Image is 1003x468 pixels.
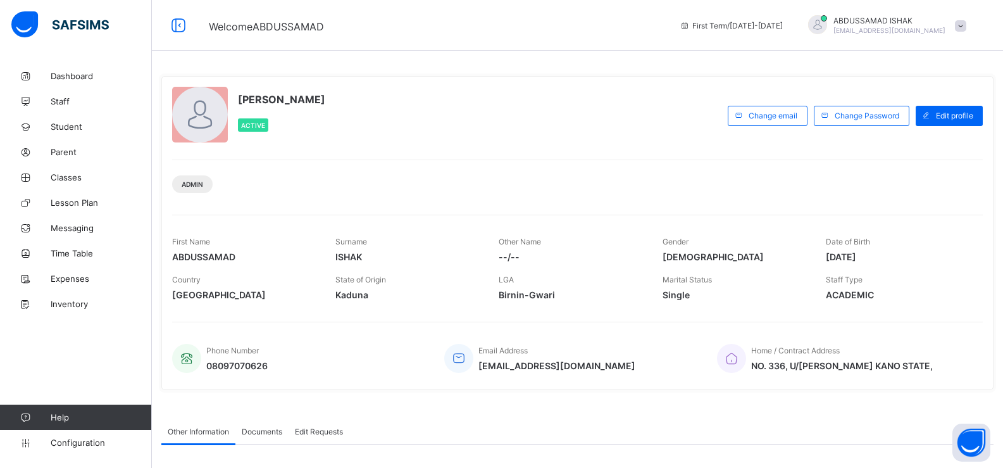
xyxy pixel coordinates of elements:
[826,251,970,262] span: [DATE]
[499,275,514,284] span: LGA
[335,275,386,284] span: State of Origin
[168,427,229,436] span: Other Information
[172,289,316,300] span: [GEOGRAPHIC_DATA]
[51,71,152,81] span: Dashboard
[663,275,712,284] span: Marital Status
[826,237,870,246] span: Date of Birth
[172,251,316,262] span: ABDUSSAMAD
[51,172,152,182] span: Classes
[335,289,480,300] span: Kaduna
[241,122,265,129] span: Active
[663,289,807,300] span: Single
[499,237,541,246] span: Other Name
[51,147,152,157] span: Parent
[499,251,643,262] span: --/--
[826,275,863,284] span: Staff Type
[206,360,268,371] span: 08097070626
[51,274,152,284] span: Expenses
[242,427,282,436] span: Documents
[238,93,325,106] span: [PERSON_NAME]
[952,424,990,462] button: Open asap
[335,251,480,262] span: ISHAK
[295,427,343,436] span: Edit Requests
[833,16,945,25] span: ABDUSSAMAD ISHAK
[833,27,945,34] span: [EMAIL_ADDRESS][DOMAIN_NAME]
[826,289,970,300] span: ACADEMIC
[209,20,324,33] span: Welcome ABDUSSAMAD
[499,289,643,300] span: Birnin-Gwari
[51,412,151,422] span: Help
[663,251,807,262] span: [DEMOGRAPHIC_DATA]
[51,122,152,132] span: Student
[335,237,367,246] span: Surname
[749,111,797,120] span: Change email
[835,111,899,120] span: Change Password
[182,180,203,188] span: Admin
[478,360,635,371] span: [EMAIL_ADDRESS][DOMAIN_NAME]
[478,346,528,355] span: Email Address
[51,198,152,208] span: Lesson Plan
[680,21,783,30] span: session/term information
[172,275,201,284] span: Country
[51,438,151,448] span: Configuration
[751,346,840,355] span: Home / Contract Address
[51,299,152,309] span: Inventory
[795,15,973,36] div: ABDUSSAMADISHAK
[206,346,259,355] span: Phone Number
[172,237,210,246] span: First Name
[51,96,152,106] span: Staff
[51,223,152,233] span: Messaging
[663,237,688,246] span: Gender
[936,111,973,120] span: Edit profile
[51,248,152,258] span: Time Table
[751,360,933,371] span: NO. 336, U/[PERSON_NAME] KANO STATE,
[11,11,109,38] img: safsims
